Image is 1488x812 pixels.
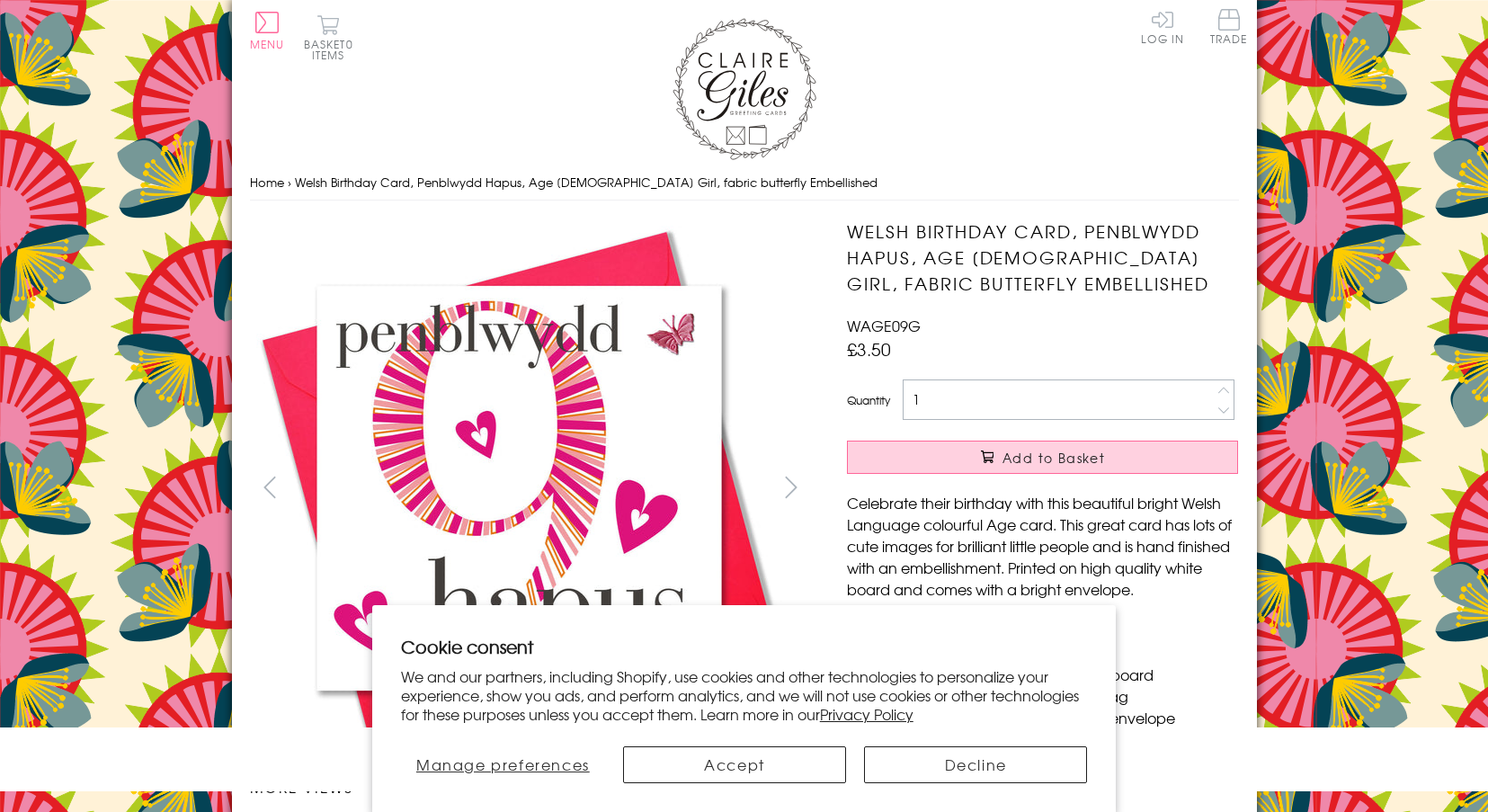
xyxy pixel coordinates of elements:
[847,392,890,408] label: Quantity
[250,165,1239,201] nav: breadcrumbs
[401,746,605,783] button: Manage preferences
[1141,9,1184,44] a: Log In
[250,12,285,49] button: Menu
[847,315,921,336] span: WAGE09G
[250,219,789,758] img: Welsh Birthday Card, Penblwydd Hapus, Age 9 Girl, fabric butterfly Embellished
[250,174,284,191] a: Home
[250,36,285,52] span: Menu
[820,703,913,725] a: Privacy Policy
[847,441,1238,474] button: Add to Basket
[1002,449,1105,467] span: Add to Basket
[416,754,590,775] span: Manage preferences
[401,667,1088,723] p: We and our partners, including Shopify, use cookies and other technologies to personalize your ex...
[847,219,1238,296] h1: Welsh Birthday Card, Penblwydd Hapus, Age [DEMOGRAPHIC_DATA] Girl, fabric butterfly Embellished
[623,746,846,783] button: Accept
[401,634,1088,659] h2: Cookie consent
[288,174,291,191] span: ›
[250,467,290,507] button: prev
[864,746,1087,783] button: Decline
[295,174,878,191] span: Welsh Birthday Card, Penblwydd Hapus, Age [DEMOGRAPHIC_DATA] Girl, fabric butterfly Embellished
[771,467,811,507] button: next
[304,14,353,60] button: Basket0 items
[312,36,353,63] span: 0 items
[1210,9,1248,48] a: Trade
[1210,9,1248,44] span: Trade
[673,18,816,160] img: Claire Giles Greetings Cards
[847,492,1238,600] p: Celebrate their birthday with this beautiful bright Welsh Language colourful Age card. This great...
[847,336,891,361] span: £3.50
